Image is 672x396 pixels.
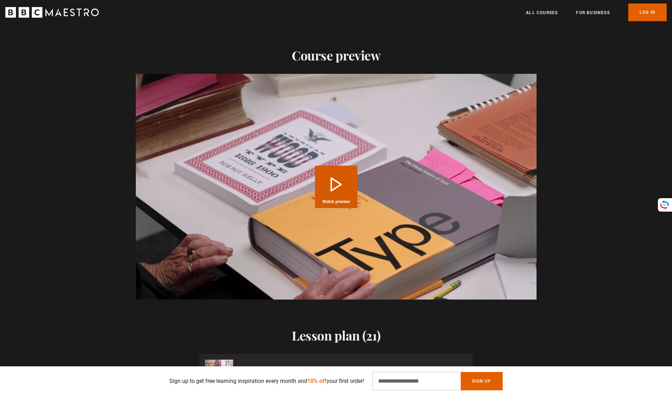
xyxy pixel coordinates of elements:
span: Graphic Design Introduction [248,366,309,373]
span: Watch preview [322,200,350,204]
button: Play Course overview for Graphic Design with Paula Scher [315,166,357,208]
span: 10% off [307,378,327,384]
h2: Course preview [136,48,537,63]
button: Sign Up [461,372,502,390]
a: All Courses [526,9,558,16]
video-js: Video Player [136,74,537,300]
a: Log In [628,4,667,21]
a: For business [576,9,610,16]
h2: Lesson plan (21) [199,328,473,343]
nav: Primary [526,4,667,21]
svg: BBC Maestro [5,7,99,18]
p: Sign up to get free learning inspiration every month and your first order! [169,377,364,385]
